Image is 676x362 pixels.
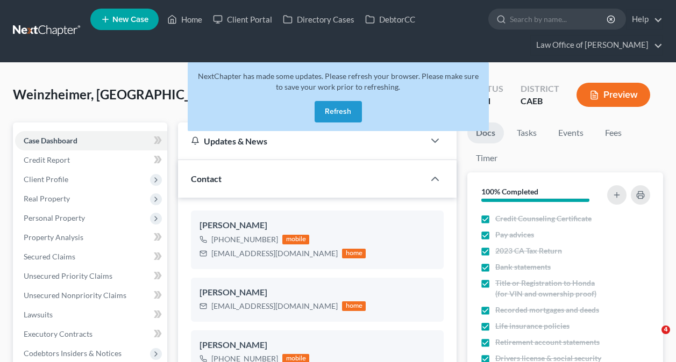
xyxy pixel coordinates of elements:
span: Unsecured Nonpriority Claims [24,291,126,300]
span: 4 [661,325,670,334]
a: Help [627,10,663,29]
a: Secured Claims [15,247,167,266]
span: Life insurance policies [495,321,570,331]
span: Secured Claims [24,252,75,261]
span: Credit Report [24,155,70,164]
span: Codebtors Insiders & Notices [24,349,122,358]
a: Client Portal [208,10,277,29]
span: 2023 CA Tax Return [495,245,562,256]
a: Credit Report [15,150,167,170]
a: Events [550,122,592,143]
span: Lawsuits [24,310,53,319]
div: CAEB [521,95,559,107]
span: Executory Contracts [24,329,92,338]
span: Weinzheimer, [GEOGRAPHIC_DATA] [13,86,226,102]
div: [EMAIL_ADDRESS][DOMAIN_NAME] [211,248,338,259]
span: Recorded mortgages and deeds [495,305,599,315]
span: Client Profile [24,175,68,184]
span: Pay advices [495,229,534,240]
div: [PERSON_NAME] [200,286,435,299]
div: [PERSON_NAME] [200,339,435,352]
span: Bank statements [495,262,551,272]
a: Tasks [508,122,545,143]
div: [PHONE_NUMBER] [211,234,278,245]
span: Title or Registration to Honda (for VIN and ownership proof) [495,278,605,299]
div: mobile [282,235,309,244]
iframe: Intercom live chat [639,325,665,351]
span: Retirement account statements [495,337,600,347]
span: New Case [112,16,148,24]
a: Executory Contracts [15,324,167,344]
div: [EMAIL_ADDRESS][DOMAIN_NAME] [211,301,338,312]
a: Law Office of [PERSON_NAME] [531,35,663,55]
input: Search by name... [510,9,608,29]
strong: 100% Completed [481,187,538,196]
a: Unsecured Nonpriority Claims [15,286,167,305]
a: Directory Cases [277,10,360,29]
span: Contact [191,173,222,184]
span: Property Analysis [24,233,83,242]
div: home [342,249,366,258]
a: DebtorCC [360,10,421,29]
span: NextChapter has made some updates. Please refresh your browser. Please make sure to save your wor... [198,71,479,91]
span: Credit Counseling Certificate [495,213,592,224]
button: Refresh [315,101,362,122]
div: [PERSON_NAME] [200,219,435,232]
a: Property Analysis [15,228,167,247]
a: Case Dashboard [15,131,167,150]
span: Case Dashboard [24,136,77,145]
a: Fees [596,122,631,143]
a: Home [162,10,208,29]
div: home [342,301,366,311]
span: Unsecured Priority Claims [24,271,112,280]
a: Timer [467,148,506,169]
span: Personal Property [24,213,85,222]
span: Real Property [24,194,70,203]
button: Preview [577,83,650,107]
div: Updates & News [191,135,411,147]
a: Unsecured Priority Claims [15,266,167,286]
div: District [521,83,559,95]
a: Lawsuits [15,305,167,324]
